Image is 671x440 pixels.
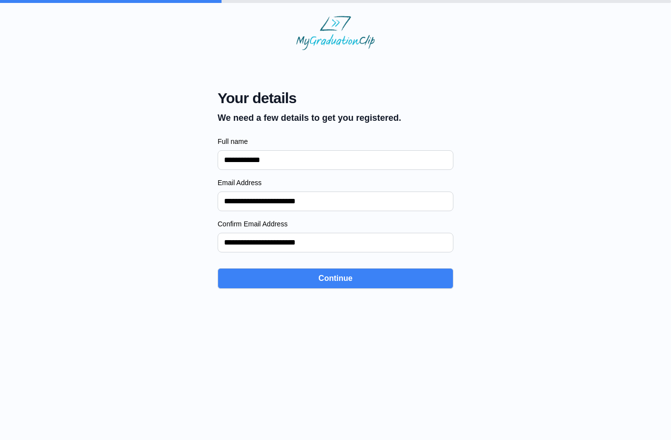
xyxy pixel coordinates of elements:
button: Continue [218,268,453,289]
label: Confirm Email Address [218,219,453,229]
img: MyGraduationClip [296,16,375,50]
label: Full name [218,137,453,146]
span: Your details [218,89,401,107]
label: Email Address [218,178,453,188]
p: We need a few details to get you registered. [218,111,401,125]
